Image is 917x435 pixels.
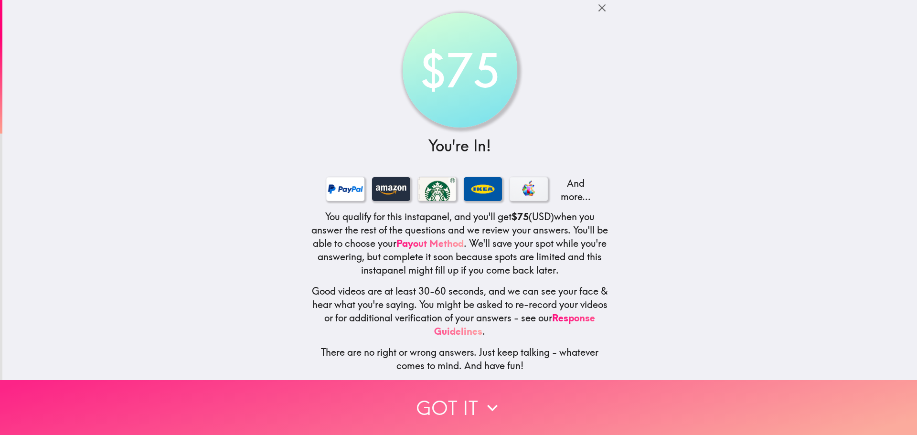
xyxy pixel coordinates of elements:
[311,285,609,338] h5: Good videos are at least 30-60 seconds, and we can see your face & hear what you're saying. You m...
[311,135,609,157] h3: You're In!
[434,312,595,337] a: Response Guidelines
[311,346,609,372] h5: There are no right or wrong answers. Just keep talking - whatever comes to mind. And have fun!
[311,210,609,277] h5: You qualify for this instapanel, and you'll get (USD) when you answer the rest of the questions a...
[396,237,464,249] a: Payout Method
[512,211,529,223] b: $75
[555,177,594,203] p: And more...
[407,17,513,123] div: $75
